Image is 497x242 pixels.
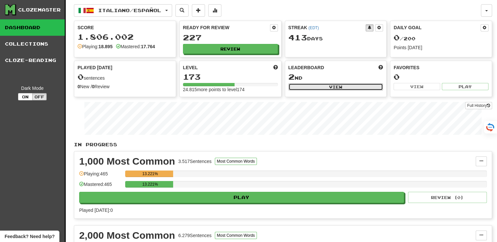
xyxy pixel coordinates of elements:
div: 13.221% [127,171,173,177]
div: 1,000 Most Common [79,156,175,166]
button: Most Common Words [215,232,257,239]
button: More stats [208,4,221,17]
div: 0 [394,73,488,81]
div: nd [288,73,383,81]
div: Streak [288,24,366,31]
div: 24.815 more points to level 174 [183,86,278,93]
div: 6.279 Sentences [178,232,212,239]
span: Italiano / Español [98,8,161,13]
button: On [18,93,33,100]
button: Italiano/Español [74,4,172,17]
span: 2 [288,72,295,81]
span: Played [DATE]: 0 [79,208,113,213]
div: Clozemaster [18,7,61,13]
strong: 17.764 [141,44,155,49]
span: Level [183,64,198,71]
strong: 0 [92,84,95,89]
strong: 18.895 [99,44,113,49]
div: 173 [183,73,278,81]
div: Points [DATE] [394,44,488,51]
div: 13.221% [127,181,173,188]
button: Off [32,93,47,100]
div: Mastered: 465 [79,181,122,192]
div: Ready for Review [183,24,270,31]
div: 3.517 Sentences [178,158,212,165]
div: Day s [288,33,383,42]
button: Play [442,83,488,90]
button: Most Common Words [215,158,257,165]
div: 2,000 Most Common [79,231,175,240]
div: 1.806.002 [78,33,172,41]
p: In Progress [74,141,492,148]
div: Playing: 465 [79,171,122,181]
div: Playing: [78,43,113,50]
button: Play [79,192,404,203]
button: Search sentences [175,4,189,17]
div: New / Review [78,83,172,90]
span: Open feedback widget [5,233,55,240]
button: Review [183,44,278,54]
span: Score more points to level up [273,64,278,71]
span: Leaderboard [288,64,324,71]
div: Daily Goal [394,24,481,31]
div: Dark Mode [5,85,60,91]
button: Add sentence to collection [192,4,205,17]
div: Favorites [394,64,488,71]
div: 227 [183,33,278,42]
div: Mastered: [116,43,155,50]
div: Score [78,24,172,31]
button: View [288,83,383,91]
span: / 200 [394,36,416,41]
button: Review (0) [408,192,487,203]
span: 0 [78,72,84,81]
button: View [394,83,440,90]
a: (EDT) [308,26,319,30]
span: 413 [288,33,307,42]
span: This week in points, UTC [378,64,383,71]
strong: 0 [78,84,80,89]
a: Full History [465,102,492,109]
div: sentences [78,73,172,81]
span: Played [DATE] [78,64,112,71]
span: 0 [394,33,400,42]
